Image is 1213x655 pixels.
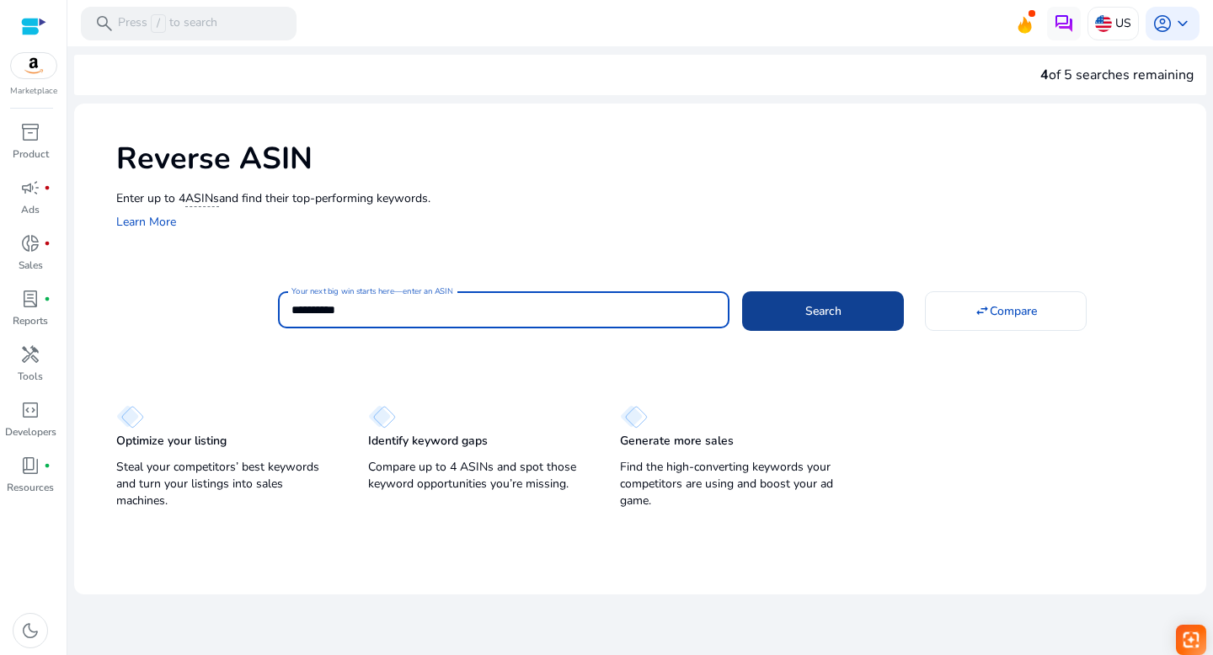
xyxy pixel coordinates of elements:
span: Search [805,302,842,320]
img: us.svg [1095,15,1112,32]
p: Optimize your listing [116,433,227,450]
h1: Reverse ASIN [116,141,1189,177]
span: donut_small [20,233,40,253]
span: lab_profile [20,289,40,309]
img: diamond.svg [368,405,396,429]
span: fiber_manual_record [44,462,51,469]
img: diamond.svg [620,405,648,429]
span: fiber_manual_record [44,184,51,191]
span: Compare [990,302,1037,320]
span: fiber_manual_record [44,240,51,247]
span: dark_mode [20,620,40,641]
p: Product [13,146,49,162]
span: keyboard_arrow_down [1173,13,1193,34]
span: campaign [20,178,40,198]
button: Compare [925,291,1087,330]
img: diamond.svg [116,405,144,429]
p: Marketplace [10,85,57,98]
p: Sales [19,258,43,273]
span: 4 [1040,66,1049,84]
p: Press to search [118,14,217,33]
p: Resources [7,480,54,495]
p: Steal your competitors’ best keywords and turn your listings into sales machines. [116,459,334,509]
p: Find the high-converting keywords your competitors are using and boost your ad game. [620,459,838,509]
p: Ads [21,202,40,217]
mat-icon: swap_horiz [975,303,990,318]
span: account_circle [1152,13,1173,34]
span: / [151,14,166,33]
span: code_blocks [20,400,40,420]
a: Learn More [116,214,176,230]
p: Generate more sales [620,433,734,450]
p: Compare up to 4 ASINs and spot those keyword opportunities you’re missing. [368,459,586,493]
p: Enter up to 4 and find their top-performing keywords. [116,189,1189,207]
p: Reports [13,313,48,328]
span: inventory_2 [20,122,40,142]
button: Search [742,291,904,330]
span: search [94,13,115,34]
span: ASINs [185,190,219,207]
p: Identify keyword gaps [368,433,488,450]
p: US [1115,8,1131,38]
span: handyman [20,344,40,365]
p: Developers [5,424,56,439]
p: Tools [18,369,43,384]
span: fiber_manual_record [44,296,51,302]
img: amazon.svg [11,53,56,78]
div: of 5 searches remaining [1040,65,1194,85]
span: book_4 [20,455,40,476]
mat-label: Your next big win starts here—enter an ASIN [291,285,452,297]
